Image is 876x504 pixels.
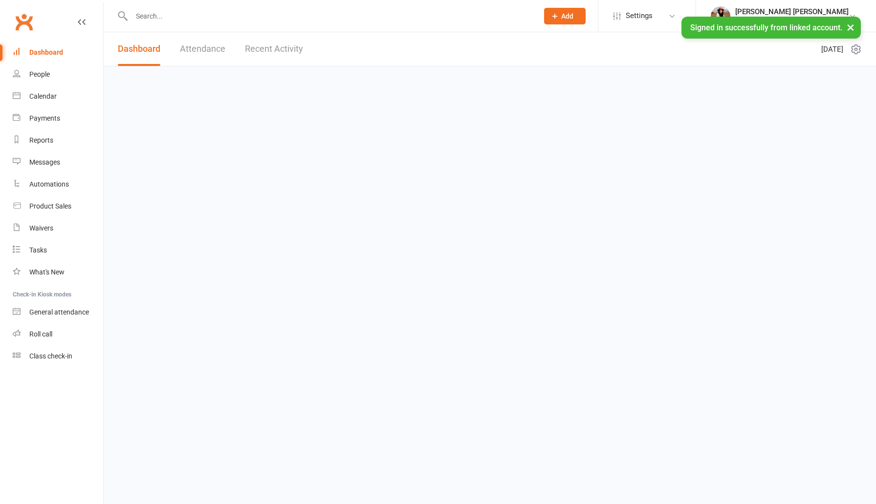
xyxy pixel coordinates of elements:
[29,48,63,56] div: Dashboard
[29,180,69,188] div: Automations
[13,173,103,195] a: Automations
[13,63,103,85] a: People
[13,239,103,261] a: Tasks
[13,217,103,239] a: Waivers
[13,85,103,107] a: Calendar
[29,70,50,78] div: People
[29,268,65,276] div: What's New
[29,114,60,122] div: Payments
[13,345,103,367] a: Class kiosk mode
[29,136,53,144] div: Reports
[29,330,52,338] div: Roll call
[118,32,160,66] a: Dashboard
[13,129,103,151] a: Reports
[29,352,72,360] div: Class check-in
[13,42,103,63] a: Dashboard
[180,32,225,66] a: Attendance
[711,6,730,26] img: thumb_image1710277404.png
[13,151,103,173] a: Messages
[13,195,103,217] a: Product Sales
[544,8,586,24] button: Add
[13,323,103,345] a: Roll call
[821,43,843,55] span: [DATE]
[626,5,653,27] span: Settings
[12,10,36,34] a: Clubworx
[29,308,89,316] div: General attendance
[690,23,842,32] span: Signed in successfully from linked account.
[29,92,57,100] div: Calendar
[735,7,849,16] div: [PERSON_NAME] [PERSON_NAME]
[29,158,60,166] div: Messages
[842,17,859,38] button: ×
[13,301,103,323] a: General attendance kiosk mode
[13,107,103,129] a: Payments
[29,202,71,210] div: Product Sales
[735,16,849,25] div: Coastal All-Stars
[129,9,531,23] input: Search...
[29,224,53,232] div: Waivers
[561,12,573,20] span: Add
[13,261,103,283] a: What's New
[29,246,47,254] div: Tasks
[245,32,303,66] a: Recent Activity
